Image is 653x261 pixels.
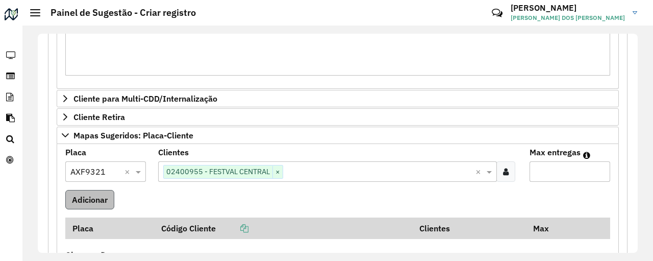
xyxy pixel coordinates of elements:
[511,13,625,22] span: [PERSON_NAME] DOS [PERSON_NAME]
[57,90,619,107] a: Cliente para Multi-CDD/Internalização
[526,218,567,239] th: Max
[511,3,625,13] h3: [PERSON_NAME]
[65,218,154,239] th: Placa
[583,151,590,159] em: Máximo de clientes que serão colocados na mesma rota com os clientes informados
[412,218,526,239] th: Clientes
[57,108,619,126] a: Cliente Retira
[158,146,189,158] label: Clientes
[73,94,217,103] span: Cliente para Multi-CDD/Internalização
[124,165,133,178] span: Clear all
[65,190,114,209] button: Adicionar
[530,146,581,158] label: Max entregas
[154,218,412,239] th: Código Cliente
[57,127,619,144] a: Mapas Sugeridos: Placa-Cliente
[164,165,272,178] span: 02400955 - FESTVAL CENTRAL
[272,166,283,178] span: ×
[486,2,508,24] a: Contato Rápido
[65,249,114,261] label: Observações
[65,146,86,158] label: Placa
[40,7,196,18] h2: Painel de Sugestão - Criar registro
[216,223,248,233] a: Copiar
[73,113,125,121] span: Cliente Retira
[73,131,193,139] span: Mapas Sugeridos: Placa-Cliente
[475,165,484,178] span: Clear all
